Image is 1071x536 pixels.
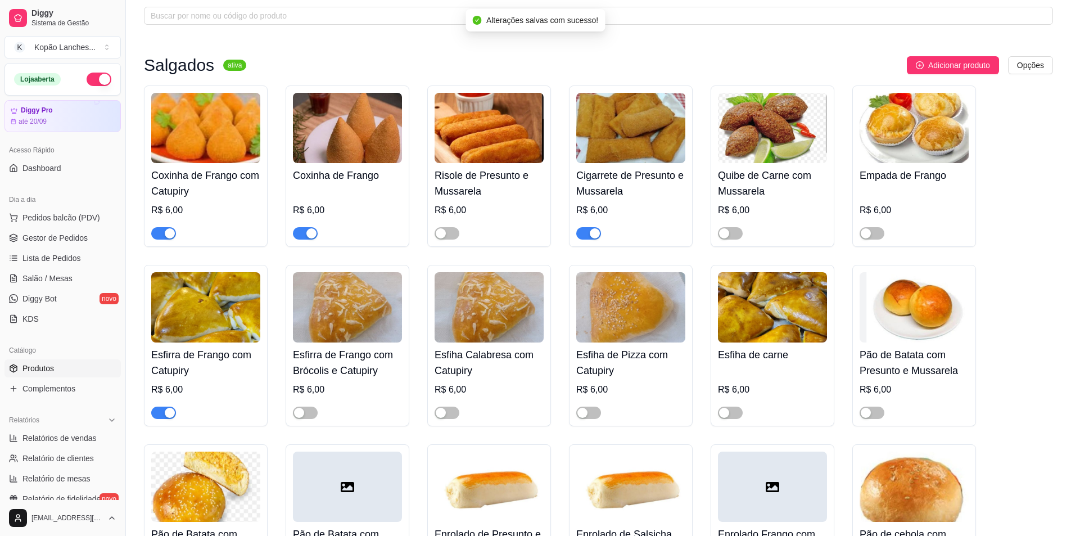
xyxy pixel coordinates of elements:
[435,204,544,217] div: R$ 6,00
[4,310,121,328] a: KDS
[4,359,121,377] a: Produtos
[4,505,121,532] button: [EMAIL_ADDRESS][DOMAIN_NAME]
[435,383,544,397] div: R$ 6,00
[14,73,61,85] div: Loja aberta
[22,473,91,484] span: Relatório de mesas
[576,452,685,522] img: product-image
[151,93,260,163] img: product-image
[435,347,544,379] h4: Esfiha Calabresa com Catupiry
[22,253,81,264] span: Lista de Pedidos
[31,19,116,28] span: Sistema de Gestão
[293,383,402,397] div: R$ 6,00
[4,141,121,159] div: Acesso Rápido
[14,42,25,53] span: K
[435,452,544,522] img: product-image
[151,10,1037,22] input: Buscar por nome ou código do produto
[718,272,827,343] img: product-image
[31,8,116,19] span: Diggy
[22,493,101,505] span: Relatório de fidelidade
[144,58,214,72] h3: Salgados
[22,313,39,325] span: KDS
[22,453,94,464] span: Relatório de clientes
[4,100,121,132] a: Diggy Proaté 20/09
[576,347,685,379] h4: Esfiha de Pizza com Catupiry
[916,61,924,69] span: plus-circle
[4,470,121,488] a: Relatório de mesas
[718,93,827,163] img: product-image
[22,363,54,374] span: Produtos
[4,4,121,31] a: DiggySistema de Gestão
[22,293,57,304] span: Diggy Bot
[576,93,685,163] img: product-image
[576,168,685,199] h4: Cigarrete de Presunto e Mussarela
[34,42,96,53] div: Kopão Lanches ...
[860,272,969,343] img: product-image
[151,168,260,199] h4: Coxinha de Frango com Catupiry
[151,452,260,522] img: product-image
[4,380,121,398] a: Complementos
[31,514,103,523] span: [EMAIL_ADDRESS][DOMAIN_NAME]
[4,249,121,267] a: Lista de Pedidos
[486,16,598,25] span: Alterações salvas com sucesso!
[22,212,100,223] span: Pedidos balcão (PDV)
[860,168,969,183] h4: Empada de Frango
[718,383,827,397] div: R$ 6,00
[4,269,121,287] a: Salão / Mesas
[293,93,402,163] img: product-image
[21,106,53,115] article: Diggy Pro
[860,452,969,522] img: product-image
[576,272,685,343] img: product-image
[435,272,544,343] img: product-image
[4,159,121,177] a: Dashboard
[293,347,402,379] h4: Esfirra de Frango com Brócolis e Catupiry
[293,272,402,343] img: product-image
[4,229,121,247] a: Gestor de Pedidos
[22,383,75,394] span: Complementos
[293,204,402,217] div: R$ 6,00
[928,59,990,71] span: Adicionar produto
[293,168,402,183] h4: Coxinha de Frango
[860,383,969,397] div: R$ 6,00
[718,168,827,199] h4: Quibe de Carne com Mussarela
[151,383,260,397] div: R$ 6,00
[19,117,47,126] article: até 20/09
[223,60,246,71] sup: ativa
[151,272,260,343] img: product-image
[1008,56,1053,74] button: Opções
[718,204,827,217] div: R$ 6,00
[4,36,121,58] button: Select a team
[860,347,969,379] h4: Pão de Batata com Presunto e Mussarela
[4,341,121,359] div: Catálogo
[22,232,88,244] span: Gestor de Pedidos
[9,416,39,425] span: Relatórios
[4,490,121,508] a: Relatório de fidelidadenovo
[907,56,999,74] button: Adicionar produto
[860,204,969,217] div: R$ 6,00
[4,209,121,227] button: Pedidos balcão (PDV)
[4,449,121,467] a: Relatório de clientes
[4,191,121,209] div: Dia a dia
[576,204,685,217] div: R$ 6,00
[435,168,544,199] h4: Risole de Presunto e Mussarela
[4,429,121,447] a: Relatórios de vendas
[151,204,260,217] div: R$ 6,00
[87,73,111,86] button: Alterar Status
[576,383,685,397] div: R$ 6,00
[22,433,97,444] span: Relatórios de vendas
[435,93,544,163] img: product-image
[4,290,121,308] a: Diggy Botnovo
[718,347,827,363] h4: Esfiha de carne
[22,163,61,174] span: Dashboard
[1017,59,1044,71] span: Opções
[151,347,260,379] h4: Esfirra de Frango com Catupiry
[22,273,73,284] span: Salão / Mesas
[860,93,969,163] img: product-image
[473,16,482,25] span: check-circle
